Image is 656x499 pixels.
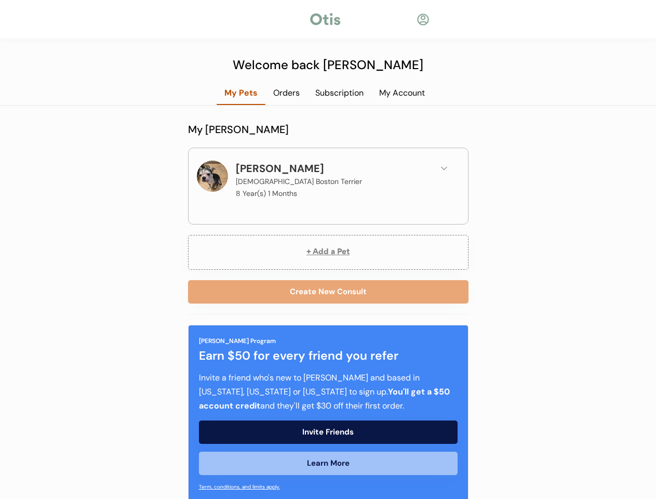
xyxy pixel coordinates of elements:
[199,421,458,444] button: Invite Friends
[227,56,430,74] div: Welcome back [PERSON_NAME]
[371,87,433,99] div: My Account
[199,347,458,365] div: Earn $50 for every friend you refer
[199,483,280,490] a: Term, conditions, and limits apply.
[188,235,468,270] button: + Add a Pet
[199,336,276,346] div: [PERSON_NAME] Program
[236,161,324,176] div: [PERSON_NAME]
[236,190,297,197] p: 8 Year(s) 1 Months
[307,87,371,99] div: Subscription
[188,122,468,137] div: My [PERSON_NAME]
[265,87,307,99] div: Orders
[199,371,458,413] div: Invite a friend who's new to [PERSON_NAME] and based in [US_STATE], [US_STATE] or [US_STATE] to s...
[199,386,452,411] strong: You'll get a $50 account credit
[188,280,468,304] button: Create New Consult
[217,87,265,99] div: My Pets
[236,176,362,187] div: [DEMOGRAPHIC_DATA] Boston Terrier
[199,452,458,475] button: Learn More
